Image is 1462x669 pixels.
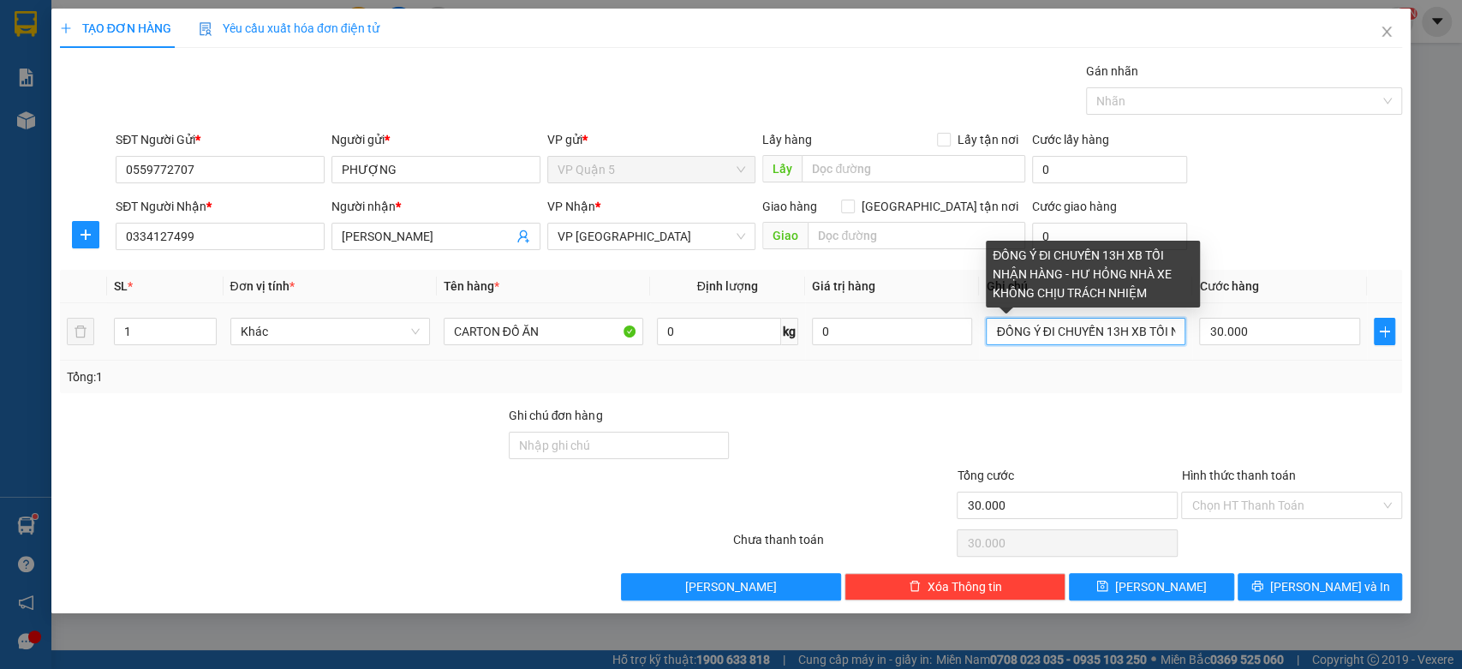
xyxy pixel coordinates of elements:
[1363,9,1411,57] button: Close
[15,56,122,76] div: LINH
[957,469,1013,482] span: Tổng cước
[60,22,72,34] span: plus
[762,155,802,182] span: Lấy
[1032,156,1187,183] input: Cước lấy hàng
[547,130,756,149] div: VP gửi
[1374,318,1395,345] button: plus
[558,157,746,182] span: VP Quận 5
[331,197,540,216] div: Người nhận
[979,270,1192,303] th: Ghi chú
[547,200,595,213] span: VP Nhận
[114,279,128,293] span: SL
[131,115,155,133] span: CC :
[909,580,921,594] span: delete
[928,577,1002,596] span: Xóa Thông tin
[1032,200,1117,213] label: Cước giao hàng
[15,15,122,56] div: VP Quận 5
[697,279,758,293] span: Định lượng
[1380,25,1393,39] span: close
[812,318,973,345] input: 0
[802,155,1025,182] input: Dọc đường
[762,222,808,249] span: Giao
[116,130,325,149] div: SĐT Người Gửi
[855,197,1025,216] span: [GEOGRAPHIC_DATA] tận nơi
[134,56,250,76] div: NHI
[1069,573,1233,600] button: save[PERSON_NAME]
[558,224,746,249] span: VP Phước Bình
[1238,573,1402,600] button: printer[PERSON_NAME] và In
[134,16,175,34] span: Nhận:
[444,279,499,293] span: Tên hàng
[15,16,41,34] span: Gửi:
[116,197,325,216] div: SĐT Người Nhận
[1032,133,1109,146] label: Cước lấy hàng
[241,319,420,344] span: Khác
[762,133,812,146] span: Lấy hàng
[1199,279,1258,293] span: Cước hàng
[1086,64,1138,78] label: Gán nhãn
[812,279,875,293] span: Giá trị hàng
[67,367,565,386] div: Tổng: 1
[986,318,1185,345] input: Ghi Chú
[951,130,1025,149] span: Lấy tận nơi
[509,432,730,459] input: Ghi chú đơn hàng
[131,111,252,134] div: 30.000
[808,222,1025,249] input: Dọc đường
[1115,577,1207,596] span: [PERSON_NAME]
[73,228,98,242] span: plus
[509,409,603,422] label: Ghi chú đơn hàng
[199,21,379,35] span: Yêu cầu xuất hóa đơn điện tử
[685,577,777,596] span: [PERSON_NAME]
[1032,223,1187,250] input: Cước giao hàng
[844,573,1065,600] button: deleteXóa Thông tin
[444,318,643,345] input: VD: Bàn, Ghế
[731,530,956,560] div: Chưa thanh toán
[134,15,250,56] div: VP Phước Long 2
[781,318,798,345] span: kg
[1251,580,1263,594] span: printer
[199,22,212,36] img: icon
[67,318,94,345] button: delete
[1181,469,1295,482] label: Hình thức thanh toán
[621,573,842,600] button: [PERSON_NAME]
[1096,580,1108,594] span: save
[986,241,1200,308] div: ĐỒNG Ý ĐI CHUYẾN 13H XB TỐI NHẬN HÀNG - HƯ HỎNG NHÀ XE KHÔNG CHỊU TRÁCH NHIỆM
[1375,325,1394,338] span: plus
[1270,577,1390,596] span: [PERSON_NAME] và In
[72,221,99,248] button: plus
[516,230,530,243] span: user-add
[331,130,540,149] div: Người gửi
[230,279,295,293] span: Đơn vị tính
[60,21,171,35] span: TẠO ĐƠN HÀNG
[762,200,817,213] span: Giao hàng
